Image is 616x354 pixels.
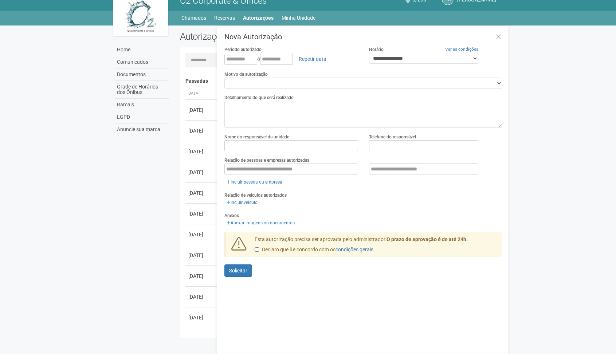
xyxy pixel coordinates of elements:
[188,314,215,321] div: [DATE]
[188,127,215,134] div: [DATE]
[224,94,294,101] label: Detalhamento do que será realizado
[294,53,331,65] a: Repetir data
[369,134,416,140] label: Telefone do responsável
[188,231,215,238] div: [DATE]
[369,46,384,53] label: Horário
[282,13,315,23] a: Minha Unidade
[115,44,169,56] a: Home
[224,46,262,53] label: Período autorizado
[224,178,285,186] a: Incluir pessoa ou empresa
[224,33,502,40] h3: Nova Autorização
[188,293,215,300] div: [DATE]
[115,99,169,111] a: Ramais
[188,252,215,259] div: [DATE]
[224,219,297,227] a: Anexar imagens ou documentos
[188,169,215,176] div: [DATE]
[188,189,215,197] div: [DATE]
[214,13,235,23] a: Reservas
[224,212,239,219] label: Anexos
[188,272,215,280] div: [DATE]
[445,47,478,52] a: Ver as condições
[188,210,215,217] div: [DATE]
[115,81,169,99] a: Grade de Horários dos Ônibus
[185,78,498,84] h4: Passadas
[185,88,218,100] th: Data
[229,268,247,274] span: Solicitar
[115,111,169,123] a: LGPD
[336,247,373,252] a: condições gerais
[180,31,336,42] h2: Autorizações
[224,157,309,164] label: Relação de pessoas e empresas autorizadas
[181,13,206,23] a: Chamados
[224,198,260,206] a: Incluir veículo
[387,236,468,242] strong: O prazo de aprovação é de até 24h.
[188,106,215,114] div: [DATE]
[224,71,268,78] label: Motivo da autorização
[255,246,373,253] label: Declaro que li e concordo com os
[115,68,169,81] a: Documentos
[224,53,358,65] div: a
[115,123,169,135] a: Anuncie sua marca
[243,13,274,23] a: Autorizações
[224,134,289,140] label: Nome do responsável da unidade
[224,192,287,198] label: Relação de veículos autorizados
[249,236,503,257] div: Esta autorização precisa ser aprovada pelo administrador.
[255,247,259,252] input: Declaro que li e concordo com oscondições gerais
[188,148,215,155] div: [DATE]
[224,264,252,277] button: Solicitar
[115,56,169,68] a: Comunicados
